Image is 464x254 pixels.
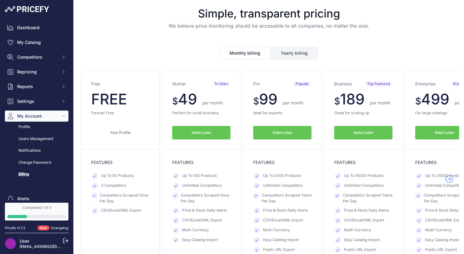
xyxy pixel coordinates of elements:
p: Perfect for small business [172,110,230,116]
span: Popular [293,81,311,87]
span: Easy Catalog Import [425,237,461,243]
span: My Account [17,113,57,119]
h3: Pro [253,81,260,87]
span: Public URL Export [344,247,376,253]
p: FEATURES [334,159,392,166]
span: Unlimited Competitors [263,183,303,189]
span: Competitors [17,54,57,60]
a: Profile [5,122,68,132]
h3: Free [91,81,100,87]
h1: Simple, transparent pricing [79,7,459,20]
span: Multi-Currency [344,227,371,233]
span: Select plan [273,130,292,136]
button: Select plan [253,126,311,140]
span: Competitors Scraped Twice Per Day [262,193,311,204]
span: Price & Stock Daily Alerts [344,208,389,214]
nav: Sidebar [5,22,68,228]
button: Competitors [5,52,68,63]
div: Pricefy v1.7.2 [5,225,25,231]
span: Easy Catalog Import [344,237,380,243]
a: Billing [5,169,68,180]
div: Completed 1 of 3 [7,205,66,210]
span: Public URL Export [425,247,457,253]
span: Select plan [191,130,211,136]
span: Up To 2000 Products [263,173,301,179]
span: per month [202,100,223,105]
span: Public URL Export [263,247,295,253]
span: 189 [340,90,365,108]
span: CSV/Excel/XML Export [101,208,141,214]
h3: Starter [172,81,186,87]
span: Competitors Scraped Once Per Day [181,193,230,204]
button: Repricing [5,66,68,77]
span: $ [415,96,421,107]
button: My Account [5,111,68,122]
p: We believe price monitoring should be accessible to all companies, no matter the size. [79,22,459,29]
span: Reports [17,84,57,90]
span: To Start [212,81,230,87]
a: Your Profile [91,126,149,140]
span: CSV/Excel/XML Export [263,217,303,224]
a: [EMAIL_ADDRESS][DOMAIN_NAME] [20,244,84,249]
button: Select plan [172,126,230,140]
span: per month [283,100,303,105]
p: Forever Free [91,110,149,116]
button: Monthly billing [220,47,270,59]
span: Settings [17,98,57,104]
span: CSV/Excel/XML Export [344,217,384,224]
span: $ [172,96,178,107]
a: Users Management [5,134,68,144]
a: Changelog [51,226,68,230]
button: Select plan [334,126,392,140]
span: $ [334,96,340,107]
a: Notifications [5,145,68,156]
span: Easy Catalog Import [263,237,299,243]
p: FEATURES [91,159,149,166]
a: Completed 1 of 3 [5,203,68,221]
span: Price & Stock Daily Alerts [182,208,227,214]
p: Great for scaling up [334,110,392,116]
span: Price & Stock Daily Alerts [263,208,308,214]
span: Competitors Scraped Once Per Day [100,193,149,204]
span: 49 [178,90,197,108]
span: Select plan [435,130,454,136]
span: Multi-Currency [263,227,290,233]
span: Up To 100 Products [182,173,217,179]
span: Easy Catalog Import [182,237,218,243]
button: Settings [5,96,68,107]
img: Pricefy Logo [5,6,49,12]
span: per month [370,100,390,105]
span: Multi-Currency [425,227,452,233]
span: 99 [259,90,277,108]
h3: Business [334,81,352,87]
span: Multi-Currency [182,227,209,233]
span: Select plan [354,130,373,136]
span: 3 Competitors [101,183,126,189]
a: Change Password [5,157,68,168]
a: User [20,238,29,244]
span: CSV/Excel/XML Export [182,217,222,224]
button: Reports [5,81,68,92]
span: Competitors Scraped Twice Per Day [343,193,392,204]
button: Yearly billing [271,47,318,59]
a: Alerts [5,193,68,204]
span: Unlimited Competitors [182,183,222,189]
span: 499 [421,90,449,108]
span: Repricing [17,69,57,75]
a: My Catalog [5,37,68,48]
span: Up To 50 Products [101,173,134,179]
span: New [37,225,49,231]
h3: Enterprise [415,81,435,87]
span: Top Featured [365,81,392,87]
p: Ideal for experts [253,110,311,116]
p: FEATURES [172,159,230,166]
p: FEATURES [253,159,311,166]
a: Dashboard [5,22,68,33]
span: $ [253,96,259,107]
span: FREE [91,90,127,108]
span: Up To 15000 Products [344,173,384,179]
span: Unlimited Competitors [344,183,384,189]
